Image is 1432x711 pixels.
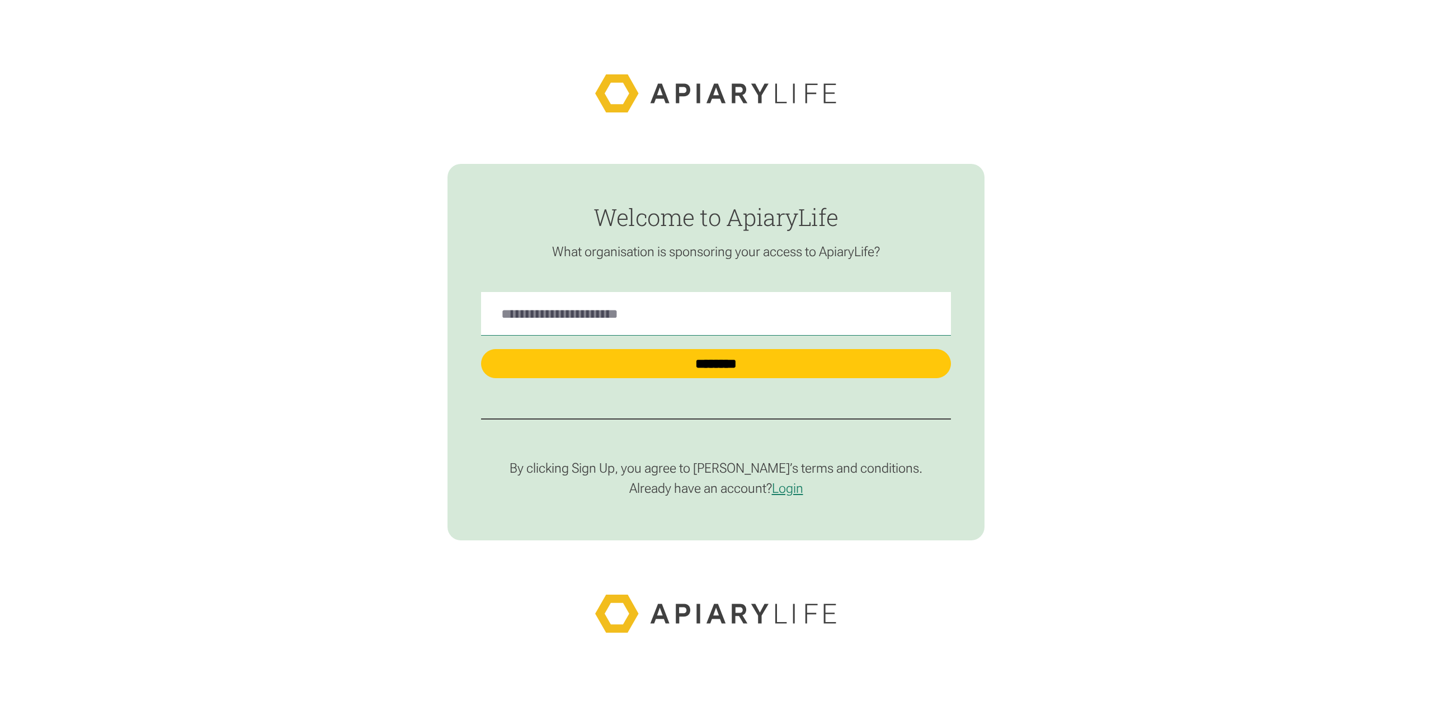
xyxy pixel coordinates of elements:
p: Already have an account? [481,480,951,497]
p: By clicking Sign Up, you agree to [PERSON_NAME]’s terms and conditions. [481,460,951,477]
p: What organisation is sponsoring your access to ApiaryLife? [481,243,951,260]
a: Login [772,481,803,496]
form: find-employer [447,164,984,540]
h1: Welcome to ApiaryLife [481,204,951,230]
